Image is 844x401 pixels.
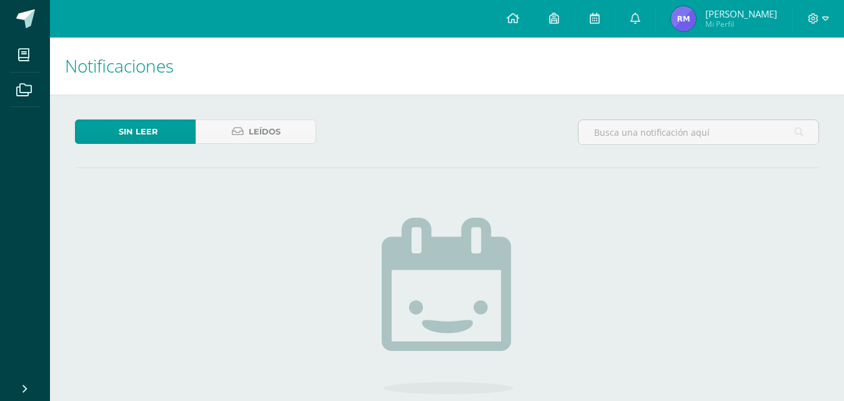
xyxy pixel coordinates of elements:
[671,6,696,31] img: 7c13cc226d4004e41d066015556fb6a9.png
[578,120,818,145] input: Busca una notificación aquí
[382,218,513,394] img: no_activities.png
[249,120,281,143] span: Leídos
[119,120,158,143] span: Sin leer
[196,119,316,144] a: Leídos
[65,54,174,78] span: Notificaciones
[705,8,777,20] span: [PERSON_NAME]
[75,119,196,144] a: Sin leer
[705,19,777,29] span: Mi Perfil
